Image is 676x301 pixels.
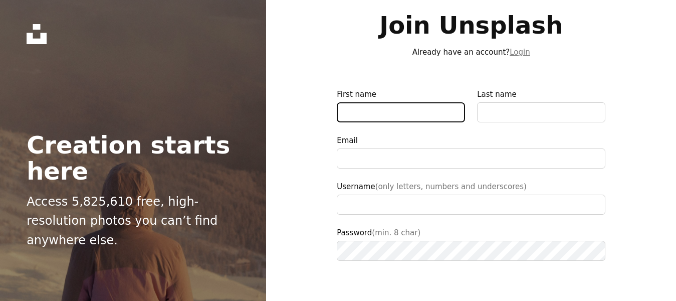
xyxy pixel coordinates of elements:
[337,46,605,58] p: Already have an account?
[27,132,240,184] h2: Creation starts here
[337,148,605,169] input: Email
[27,24,47,44] a: Home — Unsplash
[477,88,605,122] label: Last name
[375,182,527,191] span: (only letters, numbers and underscores)
[337,181,605,215] label: Username
[337,12,605,38] h1: Join Unsplash
[27,192,240,250] p: Access 5,825,610 free, high-resolution photos you can’t find anywhere else.
[337,195,605,215] input: Username(only letters, numbers and underscores)
[337,102,465,122] input: First name
[337,241,605,261] input: Password(min. 8 char)
[337,227,605,261] label: Password
[337,88,465,122] label: First name
[337,134,605,169] label: Email
[477,102,605,122] input: Last name
[510,48,530,57] a: Login
[372,228,420,237] span: (min. 8 char)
